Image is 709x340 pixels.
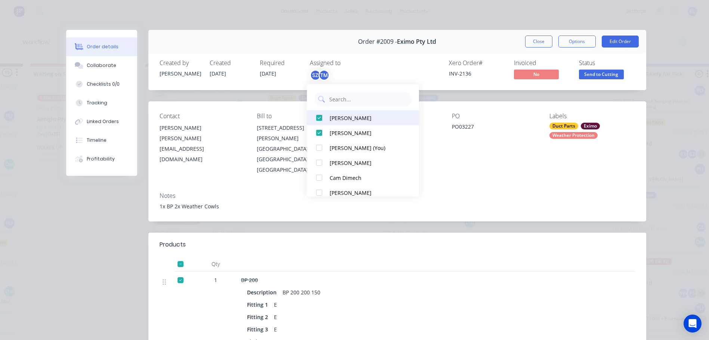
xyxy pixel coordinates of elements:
span: No [514,70,559,79]
div: Order details [87,43,118,50]
div: [PERSON_NAME] [330,159,404,167]
div: PO [452,113,537,120]
button: [PERSON_NAME] [307,125,419,140]
span: Send to Cutting [579,70,624,79]
button: Close [525,36,552,48]
div: [STREET_ADDRESS][PERSON_NAME] [257,123,342,144]
button: Order details [66,37,137,56]
button: Timeline [66,131,137,150]
button: [PERSON_NAME] [307,155,419,170]
div: Profitability [87,156,115,162]
div: [PERSON_NAME] (You) [330,144,404,152]
div: E [271,312,280,322]
div: Fitting 2 [247,312,271,322]
div: Products [160,240,186,249]
div: SZ [310,70,321,81]
div: Notes [160,192,635,199]
div: Weather Protection [549,132,598,139]
span: [DATE] [260,70,276,77]
button: Linked Orders [66,112,137,131]
button: [PERSON_NAME] [307,185,419,200]
button: Cam Dimech [307,170,419,185]
div: [PERSON_NAME] [160,123,245,133]
div: Created by [160,59,201,67]
div: TM [318,70,330,81]
span: Order #2009 - [358,38,397,45]
button: [PERSON_NAME] (You) [307,140,419,155]
div: Bill to [257,113,342,120]
div: [PERSON_NAME] [330,114,404,122]
button: Options [558,36,596,48]
span: BP 200 [241,276,258,284]
div: 1x BP 2x Weather Cowls [160,202,635,210]
div: [STREET_ADDRESS][PERSON_NAME][GEOGRAPHIC_DATA], [GEOGRAPHIC_DATA], [GEOGRAPHIC_DATA], 2761 [257,123,342,175]
div: Qty [193,257,238,272]
input: Search... [329,92,408,107]
button: SZTM [310,70,330,81]
div: Duct Parts [549,123,578,129]
div: BP 200 200 150 [280,287,323,298]
div: Eximo [581,123,600,129]
div: INV-2136 [449,70,505,77]
div: Required [260,59,301,67]
div: Linked Orders [87,118,119,125]
div: Assigned to [310,59,385,67]
div: [PERSON_NAME][PERSON_NAME][EMAIL_ADDRESS][DOMAIN_NAME] [160,123,245,165]
div: Timeline [87,137,107,144]
button: Profitability [66,150,137,168]
div: [GEOGRAPHIC_DATA], [GEOGRAPHIC_DATA], [GEOGRAPHIC_DATA], 2761 [257,144,342,175]
div: Labels [549,113,635,120]
span: Eximo Pty Ltd [397,38,436,45]
div: PO03227 [452,123,537,133]
div: Fitting 1 [247,299,271,310]
div: Status [579,59,635,67]
button: Send to Cutting [579,70,624,81]
div: Created [210,59,251,67]
div: Tracking [87,99,107,106]
div: [PERSON_NAME] [330,189,404,197]
button: Checklists 0/0 [66,75,137,94]
div: Collaborate [87,62,116,69]
div: [PERSON_NAME] [330,129,404,137]
button: Tracking [66,94,137,112]
div: Fitting 3 [247,324,271,335]
div: Cam Dimech [330,174,404,182]
div: Xero Order # [449,59,505,67]
div: Open Intercom Messenger [684,315,702,333]
div: [PERSON_NAME] [160,70,201,77]
div: Checklists 0/0 [87,81,120,88]
span: [DATE] [210,70,226,77]
div: Invoiced [514,59,570,67]
div: Contact [160,113,245,120]
button: [PERSON_NAME] [307,110,419,125]
div: E [271,299,280,310]
span: 1 [214,276,217,284]
div: E [271,324,280,335]
div: [PERSON_NAME][EMAIL_ADDRESS][DOMAIN_NAME] [160,133,245,165]
button: Edit Order [602,36,639,48]
div: Description [247,287,280,298]
button: Collaborate [66,56,137,75]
